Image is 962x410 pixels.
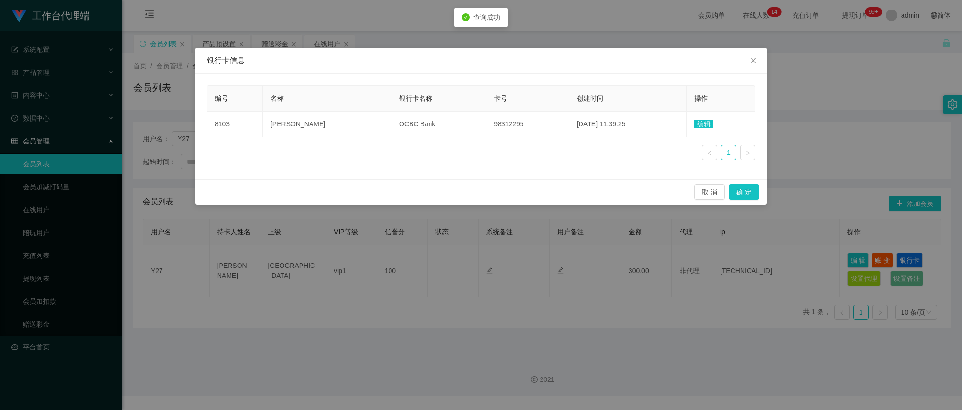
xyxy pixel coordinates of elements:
[707,150,712,156] i: 图标: left
[473,13,500,21] span: 查询成功
[399,120,435,128] span: OCBC Bank
[462,13,470,21] i: icon: check-circle
[694,120,713,128] span: 编辑
[721,145,736,160] li: 1
[740,48,767,74] button: Close
[207,55,755,66] div: 银行卡信息
[729,184,759,200] button: 确 定
[702,145,717,160] li: 上一页
[745,150,751,156] i: 图标: right
[215,94,228,102] span: 编号
[569,112,687,137] td: [DATE] 11:39:25
[207,112,263,137] td: 8103
[694,94,708,102] span: 操作
[577,94,603,102] span: 创建时间
[721,145,736,160] a: 1
[271,94,284,102] span: 名称
[750,57,757,64] i: 图标: close
[399,94,432,102] span: 银行卡名称
[740,145,755,160] li: 下一页
[494,94,507,102] span: 卡号
[271,120,325,128] span: [PERSON_NAME]
[494,120,523,128] span: 98312295
[694,184,725,200] button: 取 消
